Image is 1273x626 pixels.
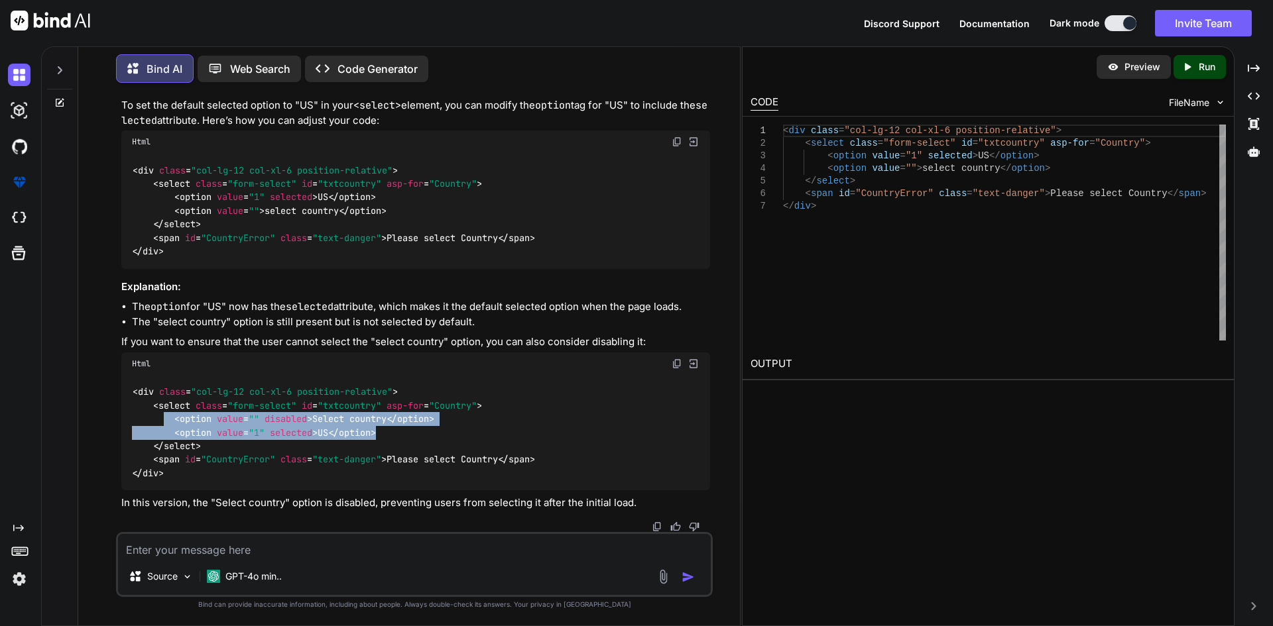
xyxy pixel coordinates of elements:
span: selected [928,150,972,161]
span: </ > [339,205,387,217]
span: div [143,245,158,257]
span: id [185,232,196,244]
span: "text-danger" [312,232,381,244]
span: < = = = > [153,178,482,189]
span: < = > [174,413,312,425]
span: < = > [174,191,318,203]
span: > [811,201,816,211]
img: settings [8,568,30,590]
span: value [872,163,900,174]
span: class [849,138,877,148]
span: option [180,413,212,425]
span: class [196,399,222,411]
span: </ > [153,440,201,452]
span: = [900,163,905,174]
span: class [811,125,839,136]
span: span [509,454,530,466]
span: "form-select" [227,399,296,411]
span: </ > [132,245,164,257]
span: Please select Country [1050,188,1167,199]
span: FileName [1169,96,1209,109]
span: select [158,399,190,411]
span: option [833,163,866,174]
span: selected [270,427,312,439]
div: 4 [751,162,766,175]
span: < = > [133,386,398,398]
p: To set the default selected option to "US" in your element, you can modify the tag for "US" to in... [121,98,710,128]
span: "text-danger" [312,454,381,466]
img: preview [1107,61,1119,73]
span: option [1000,150,1033,161]
span: </ > [328,427,376,439]
img: Open in Browser [688,136,699,148]
span: id [839,188,850,199]
span: "Country" [429,178,477,189]
span: Html [132,136,151,147]
span: = [1089,138,1095,148]
div: CODE [751,95,778,111]
img: dislike [689,521,699,532]
span: > [1145,138,1150,148]
span: = [967,188,972,199]
span: > [1045,163,1050,174]
span: "col-lg-12 col-xl-6 position-relative" [191,164,393,176]
span: "col-lg-12 col-xl-6 position-relative" [191,386,393,398]
p: Code Generator [337,61,418,77]
span: > [1045,188,1050,199]
span: </ [783,201,794,211]
span: id [302,399,312,411]
span: class [159,164,186,176]
span: value [217,427,243,439]
img: chevron down [1215,97,1226,108]
span: asp-for [387,399,424,411]
span: value [217,205,243,217]
span: "CountryError" [201,232,275,244]
span: class [280,232,307,244]
span: US [978,150,989,161]
div: 5 [751,175,766,187]
span: </ [1167,188,1178,199]
img: copy [672,136,682,147]
img: Pick Models [182,571,193,582]
span: < [827,150,833,161]
span: option [1011,163,1044,174]
span: </ > [153,219,201,231]
span: < [805,188,810,199]
span: option [397,413,429,425]
span: < = = > [153,454,387,466]
div: 2 [751,137,766,150]
span: "Country" [1095,138,1145,148]
span: select [164,219,196,231]
img: cloudideIcon [8,207,30,229]
img: darkAi-studio [8,99,30,122]
span: selected [270,191,312,203]
span: < = = > [153,232,387,244]
span: = [839,125,844,136]
span: > [1201,188,1206,199]
code: selected [286,300,333,313]
div: 1 [751,125,766,137]
span: asp-for [387,178,424,189]
p: If you want to ensure that the user cannot select the "select country" option, you can also consi... [121,335,710,350]
span: div [138,164,154,176]
span: select [164,440,196,452]
span: "" [249,413,259,425]
img: icon [682,570,695,584]
span: "text-danger" [972,188,1044,199]
span: "txtcountry" [318,178,381,189]
span: div [143,467,158,479]
span: > [849,176,855,186]
span: </ [805,176,816,186]
code: option [535,99,571,112]
span: "form-select" [227,178,296,189]
span: < [827,163,833,174]
code: option [151,300,186,313]
img: copy [652,521,662,532]
span: class [196,178,222,189]
h3: Explanation: [121,280,710,295]
span: = [878,138,883,148]
span: "col-lg-12 col-xl-6 position-relative" [844,125,1056,136]
span: id [302,178,312,189]
img: copy [672,358,682,369]
p: Web Search [230,61,290,77]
